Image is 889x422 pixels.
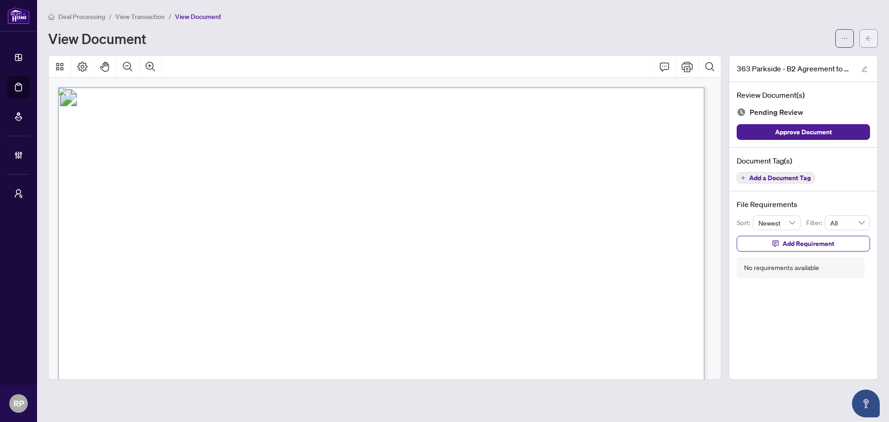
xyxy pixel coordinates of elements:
[750,106,803,119] span: Pending Review
[806,218,825,228] p: Filter:
[749,175,811,181] span: Add a Document Tag
[737,199,870,210] h4: File Requirements
[737,63,852,74] span: 363 Parkside - B2 Agreement to Lease.pdf
[175,13,221,21] span: View Document
[48,13,55,20] span: home
[744,263,819,273] div: No requirements available
[783,236,834,251] span: Add Requirement
[7,7,30,24] img: logo
[758,216,795,230] span: Newest
[737,107,746,117] img: Document Status
[841,35,848,42] span: ellipsis
[852,390,880,417] button: Open asap
[109,11,112,22] li: /
[861,66,868,72] span: edit
[48,31,146,46] h1: View Document
[737,218,753,228] p: Sort:
[737,124,870,140] button: Approve Document
[830,216,864,230] span: All
[58,13,105,21] span: Deal Processing
[737,236,870,252] button: Add Requirement
[14,189,23,198] span: user-switch
[865,35,872,42] span: arrow-left
[737,172,815,183] button: Add a Document Tag
[741,176,745,180] span: plus
[737,155,870,166] h4: Document Tag(s)
[169,11,171,22] li: /
[13,397,24,410] span: RP
[775,125,832,139] span: Approve Document
[115,13,165,21] span: View Transaction
[737,89,870,101] h4: Review Document(s)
